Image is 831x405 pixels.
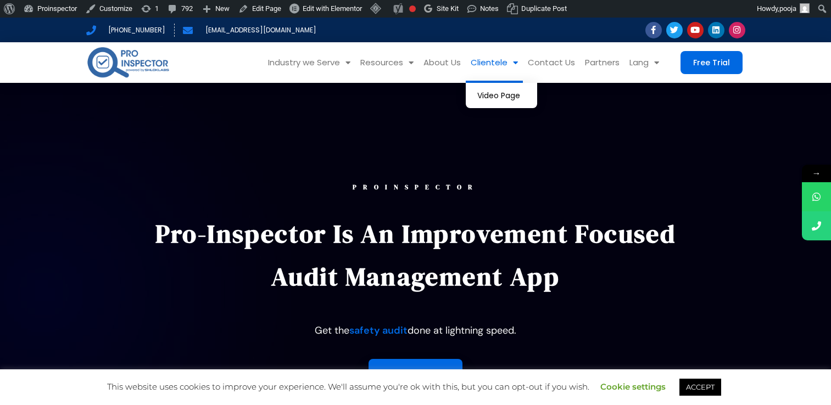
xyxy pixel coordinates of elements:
img: pro-inspector-logo [86,45,170,80]
p: Pro-Inspector is an improvement focused audit management app [140,212,692,298]
span: Book a demo [388,369,443,377]
a: Partners [580,42,624,83]
a: Contact Us [523,42,580,83]
span: Free Trial [693,59,730,66]
ul: Clientele [466,83,537,108]
a: [EMAIL_ADDRESS][DOMAIN_NAME] [183,24,316,37]
a: Book a demo [369,359,462,387]
a: Lang [624,42,664,83]
span: [EMAIL_ADDRESS][DOMAIN_NAME] [203,24,316,37]
span: This website uses cookies to improve your experience. We'll assume you're ok with this, but you c... [107,381,724,392]
a: Industry we Serve [263,42,355,83]
nav: Menu [187,42,664,83]
a: Free Trial [681,51,743,74]
p: Get the done at lightning speed. [140,320,692,340]
a: Cookie settings [600,381,666,392]
div: Focus keyphrase not set [409,5,416,12]
a: Clientele [466,42,523,83]
span: Edit with Elementor [303,4,362,13]
a: safety audit [349,324,408,337]
span: Site Kit [437,4,459,13]
span: [PHONE_NUMBER] [105,24,165,37]
span: → [802,165,831,182]
div: PROINSPECTOR [140,184,692,190]
a: Resources [355,42,419,83]
a: Video Page [466,83,537,108]
span: pooja [779,4,796,13]
a: About Us [419,42,466,83]
a: ACCEPT [679,379,721,396]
